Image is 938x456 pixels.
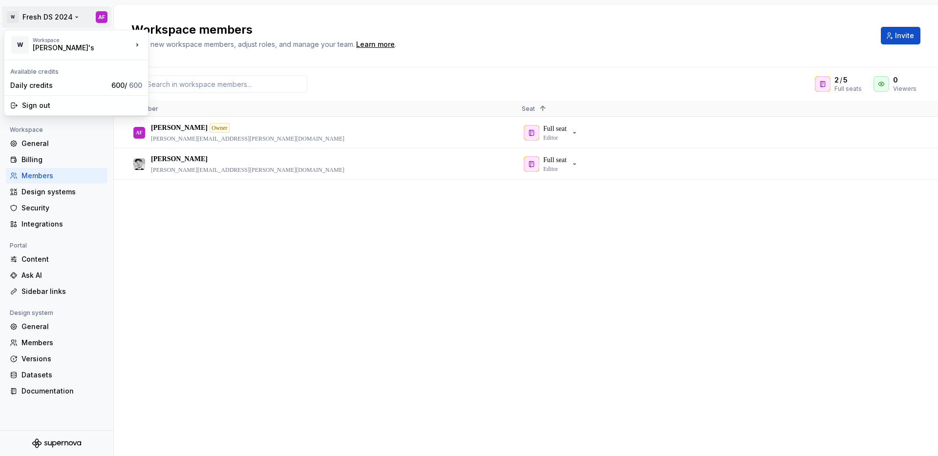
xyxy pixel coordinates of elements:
div: W [11,36,29,54]
span: 600 / [111,81,142,89]
div: Workspace [33,37,132,43]
div: Daily credits [10,81,107,90]
span: 600 [129,81,142,89]
div: Available credits [6,62,146,78]
div: [PERSON_NAME]'s [33,43,116,53]
div: Sign out [22,101,142,110]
